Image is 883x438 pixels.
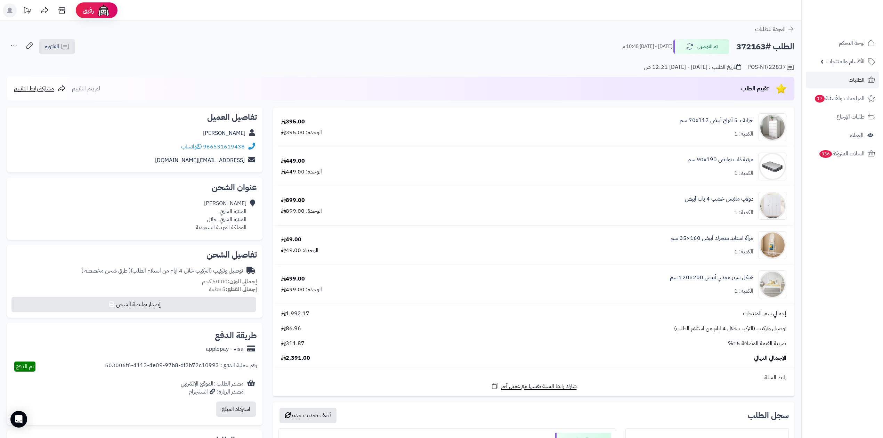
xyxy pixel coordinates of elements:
[280,408,337,423] button: أضف تحديث جديد
[281,196,305,204] div: 899.00
[759,153,786,180] img: 1728808024-110601060001-90x90.jpg
[281,354,310,362] span: 2,391.00
[203,143,245,151] a: 966531619438
[671,234,753,242] a: مرآة استاند متحرك أبيض 160×35 سم
[281,246,318,254] div: الوحدة: 49.00
[826,57,865,66] span: الأقسام والمنتجات
[755,25,786,33] span: العودة للطلبات
[209,285,257,293] small: 5 قطعة
[281,236,301,244] div: 49.00
[819,150,832,158] span: 336
[747,411,789,420] h3: سجل الطلب
[11,297,256,312] button: إصدار بوليصة الشحن
[806,127,879,144] a: العملاء
[281,129,322,137] div: الوحدة: 395.00
[815,95,825,103] span: 17
[39,39,75,54] a: الفاتورة
[281,118,305,126] div: 395.00
[622,43,672,50] small: [DATE] - [DATE] 10:45 م
[734,169,753,177] div: الكمية: 1
[45,42,59,51] span: الفاتورة
[674,325,786,333] span: توصيل وتركيب (التركيب خلال 4 ايام من استلام الطلب)
[839,38,865,48] span: لوحة التحكم
[105,362,257,372] div: رقم عملية الدفع : 503006f6-4113-4e09-97b8-df2b72c10993
[181,380,244,396] div: مصدر الطلب :الموقع الإلكتروني
[741,84,769,93] span: تقييم الطلب
[281,157,305,165] div: 449.00
[81,267,131,275] span: ( طرق شحن مخصصة )
[215,331,257,340] h2: طريقة الدفع
[13,183,257,192] h2: عنوان الشحن
[680,116,753,124] a: خزانة بـ 5 أدراج أبيض ‎70x112 سم‏
[734,130,753,138] div: الكمية: 1
[806,90,879,107] a: المراجعات والأسئلة17
[747,63,794,72] div: POS-NT/22837
[734,209,753,217] div: الكمية: 1
[13,251,257,259] h2: تفاصيل الشحن
[181,143,202,151] a: واتساب
[814,94,865,103] span: المراجعات والأسئلة
[759,231,786,259] img: 1753188266-1-90x90.jpg
[281,207,322,215] div: الوحدة: 899.00
[181,388,244,396] div: مصدر الزيارة: انستجرام
[13,113,257,121] h2: تفاصيل العميل
[228,277,257,286] strong: إجمالي الوزن:
[688,156,753,164] a: مرتبة ذات نوابض 90x190 سم
[18,3,36,19] a: تحديثات المنصة
[736,40,794,54] h2: الطلب #372163
[685,195,753,203] a: دولاب ملابس خشب 4 باب أبيض
[10,411,27,428] div: Open Intercom Messenger
[203,129,245,137] a: [PERSON_NAME]
[806,35,879,51] a: لوحة التحكم
[72,84,100,93] span: لم يتم التقييم
[281,286,322,294] div: الوحدة: 499.00
[281,168,322,176] div: الوحدة: 449.00
[836,5,876,20] img: logo-2.png
[670,274,753,282] a: هيكل سرير معدني أبيض 200×120 سم
[83,6,94,15] span: رفيق
[281,310,309,318] span: 1,992.17
[281,275,305,283] div: 499.00
[734,287,753,295] div: الكمية: 1
[819,149,865,159] span: السلات المتروكة
[206,345,244,353] div: applepay - visa
[754,354,786,362] span: الإجمالي النهائي
[759,270,786,298] img: 1754547850-010101020004-90x90.jpg
[759,113,786,141] img: 1747726680-1724661648237-1702540482953-8486464545656-90x90.jpg
[226,285,257,293] strong: إجمالي القطع:
[759,192,786,220] img: 1751790847-1-90x90.jpg
[850,130,864,140] span: العملاء
[743,310,786,318] span: إجمالي سعر المنتجات
[14,84,54,93] span: مشاركة رابط التقييم
[806,72,879,88] a: الطلبات
[281,340,305,348] span: 311.87
[202,277,257,286] small: 50.00 كجم
[196,200,246,231] div: [PERSON_NAME] المنتزه الشرقي، المنتزه الشرقي، حائل المملكة العربية السعودية
[836,112,865,122] span: طلبات الإرجاع
[97,3,111,17] img: ai-face.png
[644,63,741,71] div: تاريخ الطلب : [DATE] - [DATE] 12:21 ص
[849,75,865,85] span: الطلبات
[806,108,879,125] a: طلبات الإرجاع
[734,248,753,256] div: الكمية: 1
[14,84,66,93] a: مشاركة رابط التقييم
[16,362,34,371] span: تم الدفع
[81,267,243,275] div: توصيل وتركيب (التركيب خلال 4 ايام من استلام الطلب)
[281,325,301,333] span: 86.96
[501,382,577,390] span: شارك رابط السلة نفسها مع عميل آخر
[216,401,256,417] button: استرداد المبلغ
[728,340,786,348] span: ضريبة القيمة المضافة 15%
[276,374,792,382] div: رابط السلة
[673,39,729,54] button: تم التوصيل
[491,382,577,390] a: شارك رابط السلة نفسها مع عميل آخر
[155,156,245,164] a: [EMAIL_ADDRESS][DOMAIN_NAME]
[755,25,794,33] a: العودة للطلبات
[806,145,879,162] a: السلات المتروكة336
